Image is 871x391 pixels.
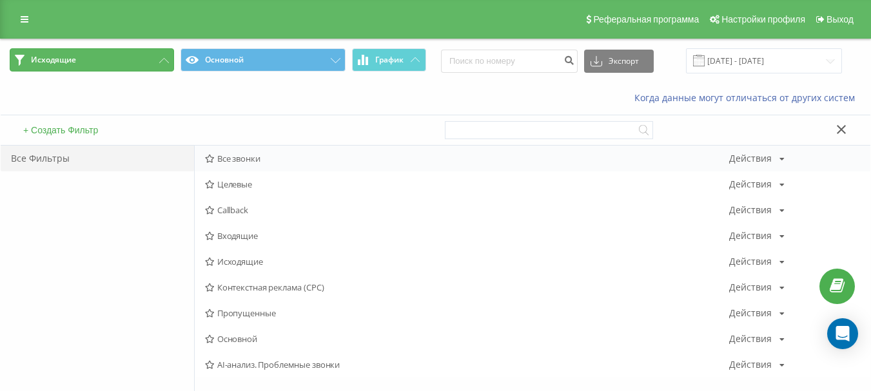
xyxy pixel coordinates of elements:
span: Пропущенные [205,309,729,318]
div: Действия [729,180,772,189]
span: Исходящие [205,257,729,266]
span: График [375,55,404,64]
span: Реферальная программа [593,14,699,24]
div: Действия [729,283,772,292]
div: Действия [729,231,772,240]
span: Выход [827,14,854,24]
div: Все Фильтры [1,146,194,171]
span: Целевые [205,180,729,189]
input: Поиск по номеру [441,50,578,73]
a: Когда данные могут отличаться от других систем [634,91,861,104]
div: Действия [729,309,772,318]
button: Исходящие [10,48,174,72]
span: Настройки профиля [721,14,805,24]
span: AI-анализ. Проблемные звонки [205,360,729,369]
button: Экспорт [584,50,654,73]
span: Исходящие [31,55,76,65]
span: Контекстная реклама (CPC) [205,283,729,292]
div: Действия [729,257,772,266]
button: График [352,48,426,72]
button: + Создать Фильтр [19,124,102,136]
button: Основной [181,48,345,72]
span: Входящие [205,231,729,240]
div: Open Intercom Messenger [827,318,858,349]
div: Действия [729,360,772,369]
span: Все звонки [205,154,729,163]
div: Действия [729,205,772,215]
div: Действия [729,154,772,163]
button: Закрыть [832,124,851,137]
div: Действия [729,334,772,343]
span: Callback [205,205,729,215]
span: Основной [205,334,729,343]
